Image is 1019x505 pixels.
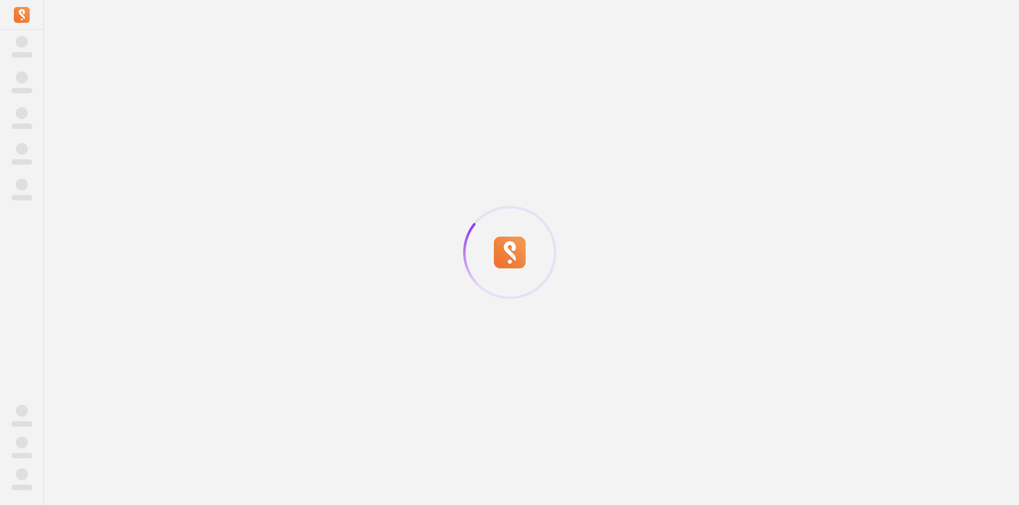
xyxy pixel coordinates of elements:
[11,52,32,58] span: ‌
[16,71,28,83] span: ‌
[11,485,32,490] span: ‌
[16,143,28,155] span: ‌
[16,179,28,190] span: ‌
[16,468,28,480] span: ‌
[16,36,28,48] span: ‌
[11,421,32,427] span: ‌
[11,88,32,93] span: ‌
[11,195,32,200] span: ‌
[16,405,28,417] span: ‌
[11,453,32,458] span: ‌
[16,437,28,448] span: ‌
[11,159,32,165] span: ‌
[16,107,28,119] span: ‌
[11,124,32,129] span: ‌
